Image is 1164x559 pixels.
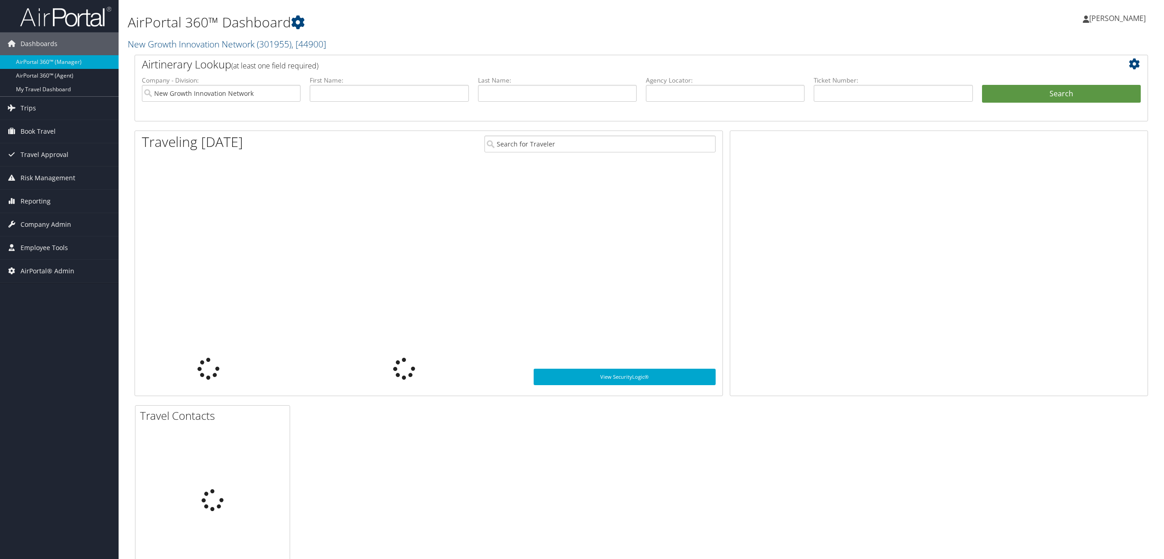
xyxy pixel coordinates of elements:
span: Trips [21,97,36,120]
span: ( 301955 ) [257,38,291,50]
label: Last Name: [478,76,637,85]
span: Company Admin [21,213,71,236]
label: Ticket Number: [814,76,972,85]
h1: AirPortal 360™ Dashboard [128,13,812,32]
h2: Travel Contacts [140,408,290,423]
h1: Traveling [DATE] [142,132,243,152]
span: Employee Tools [21,236,68,259]
label: First Name: [310,76,468,85]
span: (at least one field required) [231,61,318,71]
span: [PERSON_NAME] [1089,13,1146,23]
a: View SecurityLogic® [534,369,716,385]
label: Agency Locator: [646,76,805,85]
h2: Airtinerary Lookup [142,57,1056,72]
input: Search for Traveler [484,136,716,152]
span: Reporting [21,190,51,213]
span: AirPortal® Admin [21,260,74,282]
label: Company - Division: [142,76,301,85]
span: Travel Approval [21,143,68,166]
span: , [ 44900 ] [291,38,326,50]
span: Book Travel [21,120,56,143]
span: Risk Management [21,167,75,189]
a: [PERSON_NAME] [1083,5,1155,32]
button: Search [982,85,1141,103]
a: New Growth Innovation Network [128,38,326,50]
img: airportal-logo.png [20,6,111,27]
span: Dashboards [21,32,57,55]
